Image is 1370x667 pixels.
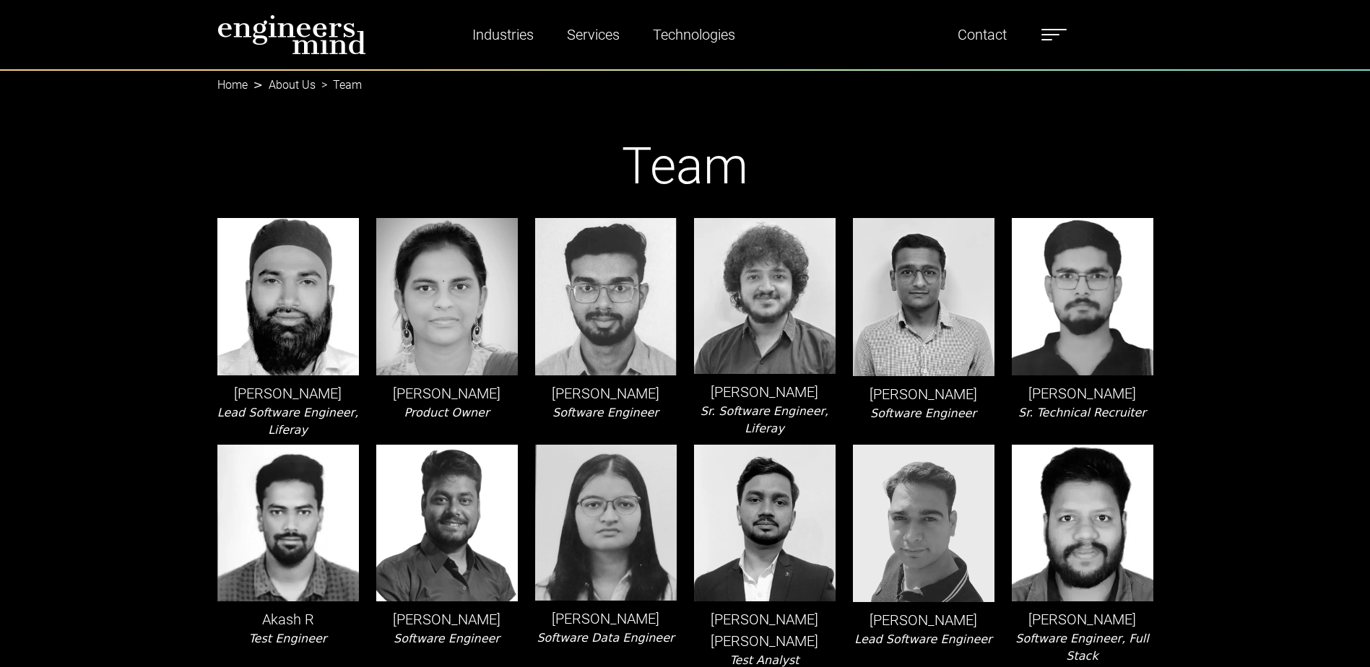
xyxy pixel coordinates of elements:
[404,406,489,419] i: Product Owner
[217,78,248,92] a: Home
[552,406,659,419] i: Software Engineer
[217,69,1153,87] nav: breadcrumb
[217,383,359,404] p: [PERSON_NAME]
[853,445,994,602] img: leader-img
[1012,445,1153,601] img: leader-img
[853,383,994,405] p: [PERSON_NAME]
[376,609,518,630] p: [PERSON_NAME]
[535,218,677,375] img: leader-img
[217,406,358,437] i: Lead Software Engineer, Liferay
[249,632,327,645] i: Test Engineer
[269,78,316,92] a: About Us
[217,218,359,375] img: leader-img
[535,445,677,601] img: leader-img
[316,77,362,94] li: Team
[853,218,994,375] img: leader-img
[217,14,366,55] img: logo
[535,383,677,404] p: [PERSON_NAME]
[217,609,359,630] p: Akash R
[701,404,828,435] i: Sr. Software Engineer, Liferay
[1015,632,1148,663] i: Software Engineer, Full Stack
[1012,218,1153,375] img: leader-img
[394,632,500,645] i: Software Engineer
[561,18,625,51] a: Services
[537,631,674,645] i: Software Data Engineer
[952,18,1013,51] a: Contact
[467,18,539,51] a: Industries
[694,445,836,601] img: leader-img
[217,136,1153,196] h1: Team
[1012,383,1153,404] p: [PERSON_NAME]
[376,383,518,404] p: [PERSON_NAME]
[870,406,976,420] i: Software Engineer
[1018,406,1146,419] i: Sr. Technical Recruiter
[853,609,994,631] p: [PERSON_NAME]
[854,632,992,646] i: Lead Software Engineer
[694,381,836,403] p: [PERSON_NAME]
[376,445,518,601] img: leader-img
[535,608,677,629] p: [PERSON_NAME]
[694,218,836,374] img: leader-img
[729,653,799,667] i: Test Analyst
[1012,609,1153,630] p: [PERSON_NAME]
[694,609,836,652] p: [PERSON_NAME] [PERSON_NAME]
[376,218,518,375] img: leader-img
[647,18,741,51] a: Technologies
[217,445,359,601] img: leader-img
